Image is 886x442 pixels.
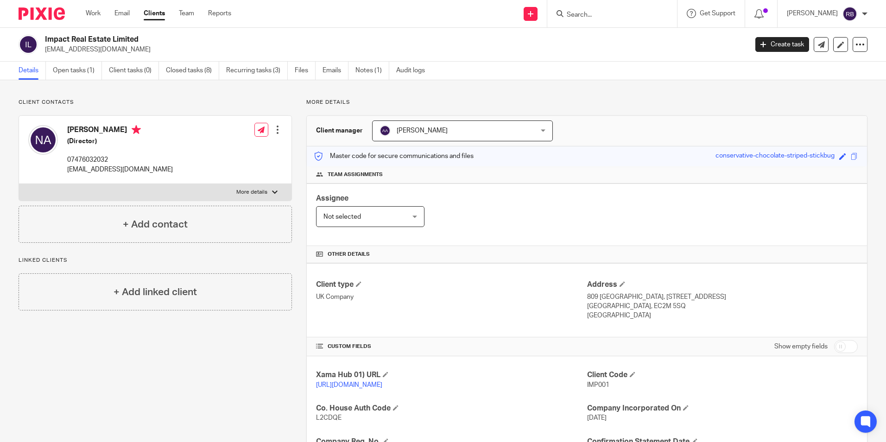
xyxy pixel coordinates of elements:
[328,171,383,178] span: Team assignments
[45,35,602,44] h2: Impact Real Estate Limited
[700,10,735,17] span: Get Support
[19,62,46,80] a: Details
[587,280,858,290] h4: Address
[306,99,867,106] p: More details
[67,137,173,146] h5: (Director)
[316,370,587,380] h4: Xama Hub 01) URL
[316,382,382,388] a: [URL][DOMAIN_NAME]
[114,285,197,299] h4: + Add linked client
[842,6,857,21] img: svg%3E
[316,415,342,421] span: L2CDQE
[323,62,348,80] a: Emails
[314,152,474,161] p: Master code for secure communications and files
[19,35,38,54] img: svg%3E
[323,214,361,220] span: Not selected
[587,382,609,388] span: IMP001
[316,343,587,350] h4: CUSTOM FIELDS
[132,125,141,134] i: Primary
[355,62,389,80] a: Notes (1)
[45,45,741,54] p: [EMAIL_ADDRESS][DOMAIN_NAME]
[67,125,173,137] h4: [PERSON_NAME]
[236,189,267,196] p: More details
[397,127,448,134] span: [PERSON_NAME]
[316,404,587,413] h4: Co. House Auth Code
[86,9,101,18] a: Work
[179,9,194,18] a: Team
[316,195,348,202] span: Assignee
[587,404,858,413] h4: Company Incorporated On
[755,37,809,52] a: Create task
[114,9,130,18] a: Email
[787,9,838,18] p: [PERSON_NAME]
[380,125,391,136] img: svg%3E
[295,62,316,80] a: Files
[396,62,432,80] a: Audit logs
[587,370,858,380] h4: Client Code
[316,280,587,290] h4: Client type
[587,311,858,320] p: [GEOGRAPHIC_DATA]
[587,302,858,311] p: [GEOGRAPHIC_DATA], EC2M 5SQ
[566,11,649,19] input: Search
[144,9,165,18] a: Clients
[316,126,363,135] h3: Client manager
[19,99,292,106] p: Client contacts
[67,165,173,174] p: [EMAIL_ADDRESS][DOMAIN_NAME]
[123,217,188,232] h4: + Add contact
[53,62,102,80] a: Open tasks (1)
[587,292,858,302] p: 809 [GEOGRAPHIC_DATA], [STREET_ADDRESS]
[328,251,370,258] span: Other details
[774,342,828,351] label: Show empty fields
[109,62,159,80] a: Client tasks (0)
[316,292,587,302] p: UK Company
[208,9,231,18] a: Reports
[166,62,219,80] a: Closed tasks (8)
[19,7,65,20] img: Pixie
[19,257,292,264] p: Linked clients
[715,151,835,162] div: conservative-chocolate-striped-stickbug
[226,62,288,80] a: Recurring tasks (3)
[28,125,58,155] img: svg%3E
[67,155,173,164] p: 07476032032
[587,415,607,421] span: [DATE]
